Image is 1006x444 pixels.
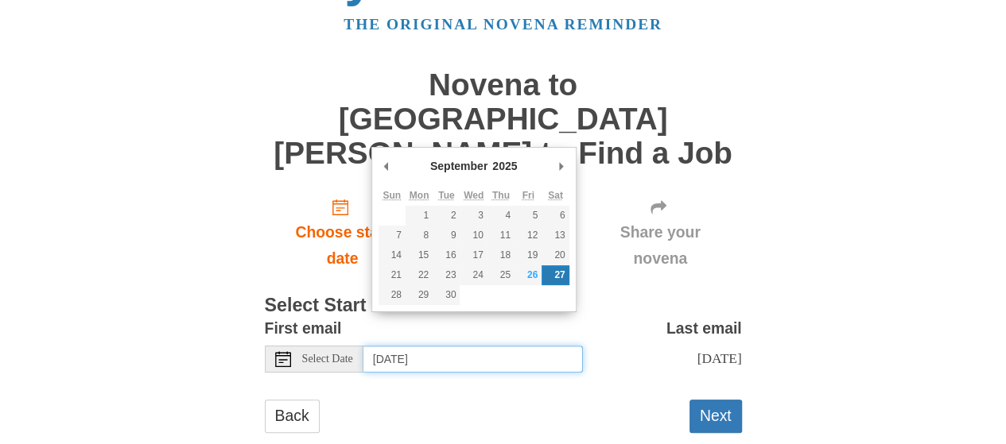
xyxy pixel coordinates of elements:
[595,219,726,272] span: Share your novena
[281,219,405,272] span: Choose start date
[487,265,515,285] button: 25
[379,226,406,245] button: 7
[492,190,510,201] abbr: Thursday
[379,265,406,285] button: 21
[344,16,662,33] a: The original novena reminder
[406,265,433,285] button: 22
[515,206,542,226] button: 5
[438,190,454,201] abbr: Tuesday
[542,226,569,245] button: 13
[406,285,433,305] button: 29
[548,190,563,201] abbr: Saturday
[406,226,433,245] button: 8
[302,353,353,365] span: Select Date
[542,265,569,285] button: 27
[433,285,460,305] button: 30
[515,245,542,265] button: 19
[406,206,433,226] button: 1
[433,245,460,265] button: 16
[379,154,394,178] button: Previous Month
[460,265,487,285] button: 24
[265,400,320,432] a: Back
[689,400,742,432] button: Next
[265,186,421,280] a: Choose start date
[542,206,569,226] button: 6
[406,245,433,265] button: 15
[379,245,406,265] button: 14
[433,226,460,245] button: 9
[460,206,487,226] button: 3
[265,295,742,316] h3: Select Start Date
[363,346,583,373] input: Use the arrow keys to pick a date
[697,350,741,366] span: [DATE]
[379,285,406,305] button: 28
[433,206,460,226] button: 2
[515,226,542,245] button: 12
[579,186,742,280] div: Click "Next" to confirm your start date first.
[487,226,515,245] button: 11
[265,68,742,170] h1: Novena to [GEOGRAPHIC_DATA][PERSON_NAME] to Find a Job
[542,245,569,265] button: 20
[433,265,460,285] button: 23
[487,206,515,226] button: 4
[522,190,534,201] abbr: Friday
[515,265,542,285] button: 26
[487,245,515,265] button: 18
[553,154,569,178] button: Next Month
[428,154,490,178] div: September
[460,245,487,265] button: 17
[666,315,742,342] label: Last email
[265,315,342,342] label: First email
[460,226,487,245] button: 10
[410,190,429,201] abbr: Monday
[383,190,401,201] abbr: Sunday
[490,154,519,178] div: 2025
[464,190,484,201] abbr: Wednesday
